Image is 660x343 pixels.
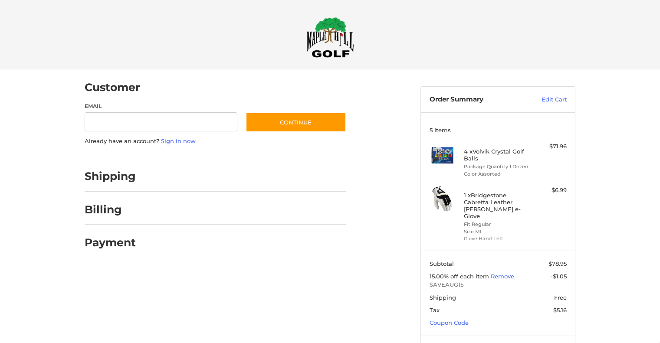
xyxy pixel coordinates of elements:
h2: Customer [85,81,140,94]
h2: Shipping [85,170,136,183]
li: Glove Hand Left [464,235,530,242]
div: $71.96 [532,142,567,151]
h4: 1 x Bridgestone Cabretta Leather [PERSON_NAME] e-Glove [464,192,530,220]
span: SAVEAUG15 [430,281,567,289]
div: $6.99 [532,186,567,195]
h4: 4 x Volvik Crystal Golf Balls [464,148,530,162]
h3: 5 Items [430,127,567,134]
span: -$1.05 [551,273,567,280]
span: $78.95 [548,260,567,267]
li: Color Assorted [464,170,530,178]
a: Sign in now [161,137,196,144]
li: Fit Regular [464,221,530,228]
li: Package Quantity 1 Dozen [464,163,530,170]
h3: Order Summary [430,95,523,104]
button: Continue [246,112,346,132]
h2: Billing [85,203,135,216]
span: Shipping [430,294,456,301]
p: Already have an account? [85,137,346,146]
span: Subtotal [430,260,454,267]
li: Size ML [464,228,530,235]
a: Edit Cart [523,95,567,104]
span: $5.16 [553,307,567,314]
span: Tax [430,307,440,314]
img: Maple Hill Golf [306,17,354,58]
iframe: Gorgias live chat messenger [9,306,103,334]
a: Coupon Code [430,319,469,326]
label: Email [85,102,237,110]
a: Remove [491,273,514,280]
h2: Payment [85,236,136,249]
span: 15.00% off each item [430,273,491,280]
span: Free [554,294,567,301]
